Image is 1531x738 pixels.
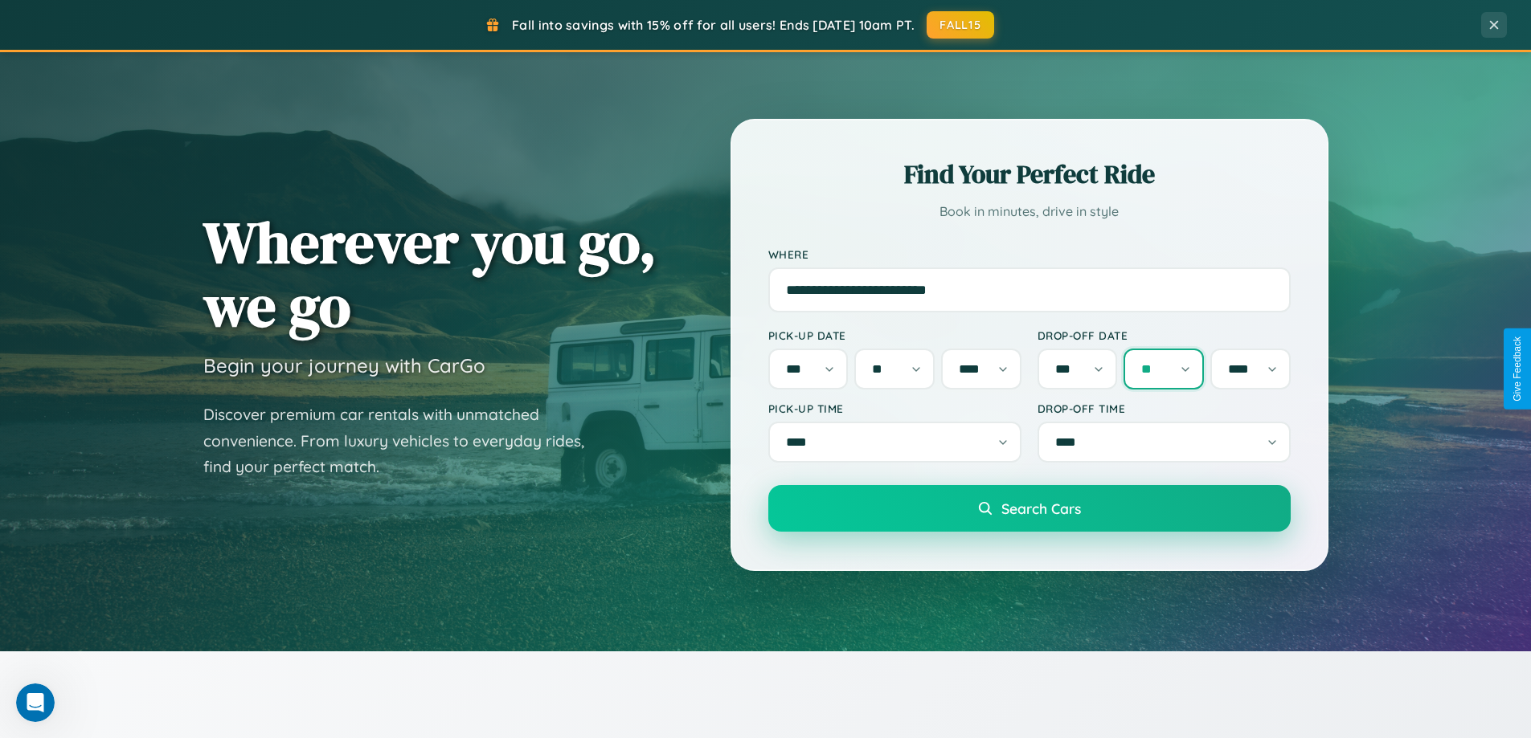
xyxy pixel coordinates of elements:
[768,200,1291,223] p: Book in minutes, drive in style
[768,157,1291,192] h2: Find Your Perfect Ride
[927,11,994,39] button: FALL15
[203,402,605,480] p: Discover premium car rentals with unmatched convenience. From luxury vehicles to everyday rides, ...
[768,328,1021,342] label: Pick-up Date
[1038,328,1291,342] label: Drop-off Date
[16,683,55,722] iframe: Intercom live chat
[768,402,1021,415] label: Pick-up Time
[1038,402,1291,415] label: Drop-off Time
[203,353,485,377] h3: Begin your journey with CarGo
[768,247,1291,261] label: Where
[512,17,915,33] span: Fall into savings with 15% off for all users! Ends [DATE] 10am PT.
[1512,336,1523,402] div: Give Feedback
[1001,499,1081,517] span: Search Cars
[768,485,1291,532] button: Search Cars
[203,210,657,337] h1: Wherever you go, we go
